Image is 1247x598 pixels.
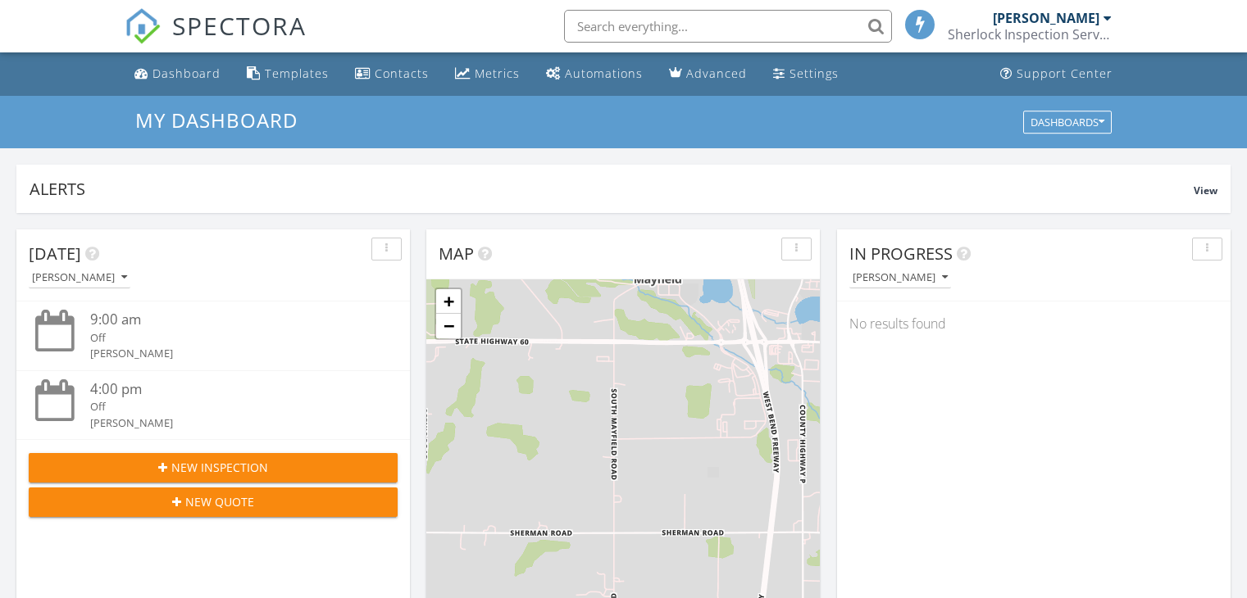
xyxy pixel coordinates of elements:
[90,346,367,361] div: [PERSON_NAME]
[1031,116,1104,128] div: Dashboards
[29,487,398,517] button: New Quote
[686,66,747,81] div: Advanced
[1194,183,1217,197] span: View
[448,59,526,89] a: Metrics
[1023,111,1112,134] button: Dashboards
[436,289,461,314] a: Zoom in
[348,59,435,89] a: Contacts
[436,314,461,338] a: Zoom out
[90,399,367,415] div: Off
[853,272,948,283] div: [PERSON_NAME]
[171,459,268,476] span: New Inspection
[849,267,951,289] button: [PERSON_NAME]
[90,310,367,330] div: 9:00 am
[29,453,398,482] button: New Inspection
[90,330,367,346] div: Off
[172,8,307,43] span: SPECTORA
[767,59,845,89] a: Settings
[152,66,221,81] div: Dashboard
[375,66,429,81] div: Contacts
[90,415,367,431] div: [PERSON_NAME]
[849,242,953,265] span: In Progress
[662,59,753,89] a: Advanced
[125,8,161,44] img: The Best Home Inspection Software - Spectora
[128,59,227,89] a: Dashboard
[564,10,892,43] input: Search everything...
[30,178,1194,200] div: Alerts
[439,242,474,265] span: Map
[240,59,335,89] a: Templates
[125,22,307,57] a: SPECTORA
[135,106,298,134] span: My Dashboard
[265,66,329,81] div: Templates
[32,272,127,283] div: [PERSON_NAME]
[837,301,1231,346] div: No results found
[185,493,254,510] span: New Quote
[90,379,367,400] div: 4:00 pm
[994,59,1119,89] a: Support Center
[539,59,649,89] a: Automations (Basic)
[29,242,81,265] span: [DATE]
[475,66,520,81] div: Metrics
[29,267,130,289] button: [PERSON_NAME]
[948,26,1112,43] div: Sherlock Inspection Services LLC
[565,66,643,81] div: Automations
[790,66,839,81] div: Settings
[993,10,1099,26] div: [PERSON_NAME]
[1017,66,1113,81] div: Support Center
